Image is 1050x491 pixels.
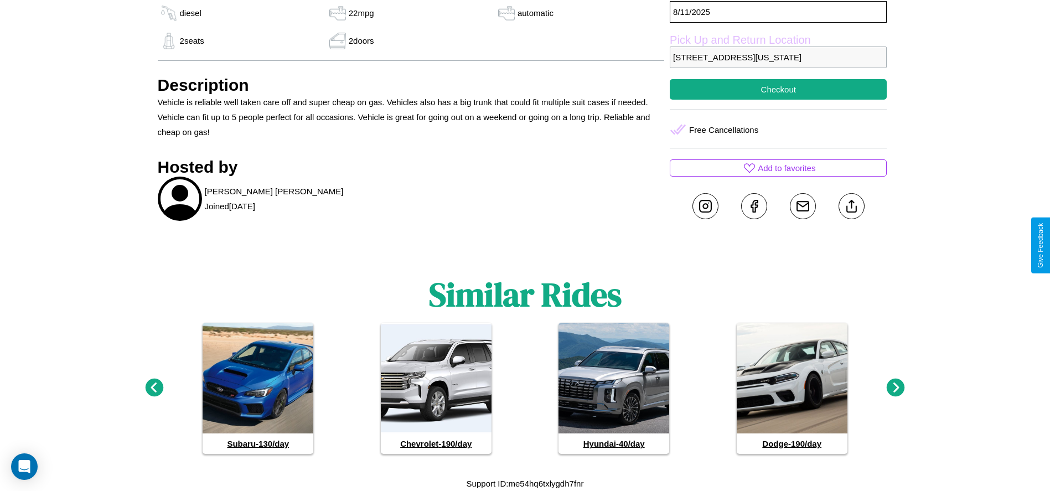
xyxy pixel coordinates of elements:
p: Add to favorites [758,161,815,175]
img: gas [158,33,180,49]
div: Open Intercom Messenger [11,453,38,480]
a: Subaru-130/day [203,323,313,454]
p: Vehicle is reliable well taken care off and super cheap on gas. Vehicles also has a big trunk tha... [158,95,665,139]
img: gas [158,5,180,22]
h3: Hosted by [158,158,665,177]
a: Hyundai-40/day [558,323,669,454]
p: 8 / 11 / 2025 [670,1,887,23]
p: Support ID: me54hq6txlygdh7fnr [467,476,584,491]
button: Add to favorites [670,159,887,177]
p: 2 seats [180,33,204,48]
button: Checkout [670,79,887,100]
a: Chevrolet-190/day [381,323,492,454]
p: 2 doors [349,33,374,48]
label: Pick Up and Return Location [670,34,887,46]
div: Give Feedback [1037,223,1044,268]
p: diesel [180,6,201,20]
a: Dodge-190/day [737,323,847,454]
p: [PERSON_NAME] [PERSON_NAME] [205,184,344,199]
p: Joined [DATE] [205,199,255,214]
p: 22 mpg [349,6,374,20]
h3: Description [158,76,665,95]
p: Free Cancellations [689,122,758,137]
img: gas [327,33,349,49]
img: gas [327,5,349,22]
h4: Hyundai - 40 /day [558,433,669,454]
h4: Dodge - 190 /day [737,433,847,454]
p: automatic [518,6,554,20]
h1: Similar Rides [429,272,622,317]
h4: Subaru - 130 /day [203,433,313,454]
h4: Chevrolet - 190 /day [381,433,492,454]
p: [STREET_ADDRESS][US_STATE] [670,46,887,68]
img: gas [495,5,518,22]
